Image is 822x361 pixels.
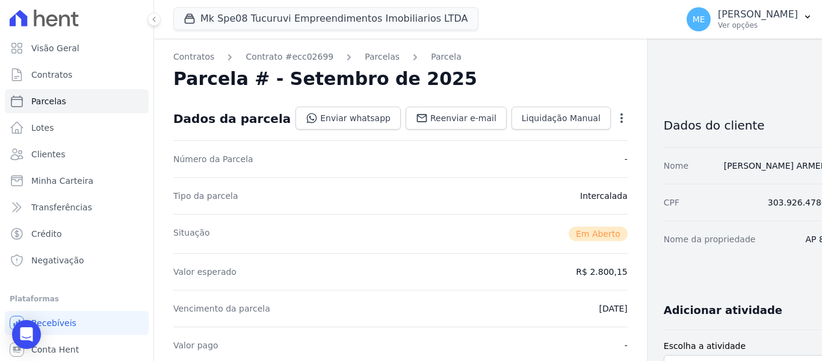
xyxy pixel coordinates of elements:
button: Mk Spe08 Tucuruvi Empreendimentos Imobiliarios LTDA [173,7,478,30]
a: Transferências [5,195,149,219]
a: Clientes [5,142,149,166]
div: Dados da parcela [173,111,291,126]
span: Crédito [31,228,62,240]
a: Negativação [5,248,149,272]
span: Recebíveis [31,317,76,329]
span: Parcelas [31,95,66,107]
dd: [DATE] [599,303,627,315]
h2: Parcela # - Setembro de 2025 [173,68,477,90]
dt: CPF [664,196,679,209]
dt: Valor pago [173,339,218,351]
a: Liquidação Manual [511,107,611,130]
dd: R$ 2.800,15 [576,266,627,278]
span: Liquidação Manual [522,112,601,124]
span: Clientes [31,148,65,160]
div: Open Intercom Messenger [12,320,41,349]
dt: Nome da propriedade [664,233,756,245]
span: Conta Hent [31,344,79,356]
span: Contratos [31,69,72,81]
span: Lotes [31,122,54,134]
a: Parcelas [365,51,400,63]
a: Reenviar e-mail [406,107,507,130]
span: Reenviar e-mail [430,112,496,124]
span: Em Aberto [569,227,628,241]
p: [PERSON_NAME] [718,8,798,20]
nav: Breadcrumb [173,51,628,63]
dt: Nome [664,160,688,172]
a: Enviar whatsapp [295,107,401,130]
span: Transferências [31,201,92,213]
dt: Situação [173,227,210,241]
a: Lotes [5,116,149,140]
span: Negativação [31,254,84,266]
p: Ver opções [718,20,798,30]
a: Crédito [5,222,149,246]
dt: Vencimento da parcela [173,303,270,315]
dd: - [625,339,628,351]
h3: Adicionar atividade [664,303,782,318]
dt: Valor esperado [173,266,236,278]
a: Contratos [173,51,214,63]
a: Parcelas [5,89,149,113]
span: Visão Geral [31,42,79,54]
div: Plataformas [10,292,144,306]
span: ME [693,15,705,24]
span: Minha Carteira [31,175,93,187]
dt: Tipo da parcela [173,190,238,202]
dt: Número da Parcela [173,153,253,165]
dd: Intercalada [580,190,628,202]
a: Minha Carteira [5,169,149,193]
a: Contratos [5,63,149,87]
button: ME [PERSON_NAME] Ver opções [677,2,822,36]
dd: - [625,153,628,165]
a: Visão Geral [5,36,149,60]
a: Contrato #ecc02699 [246,51,333,63]
a: Recebíveis [5,311,149,335]
a: Parcela [431,51,462,63]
